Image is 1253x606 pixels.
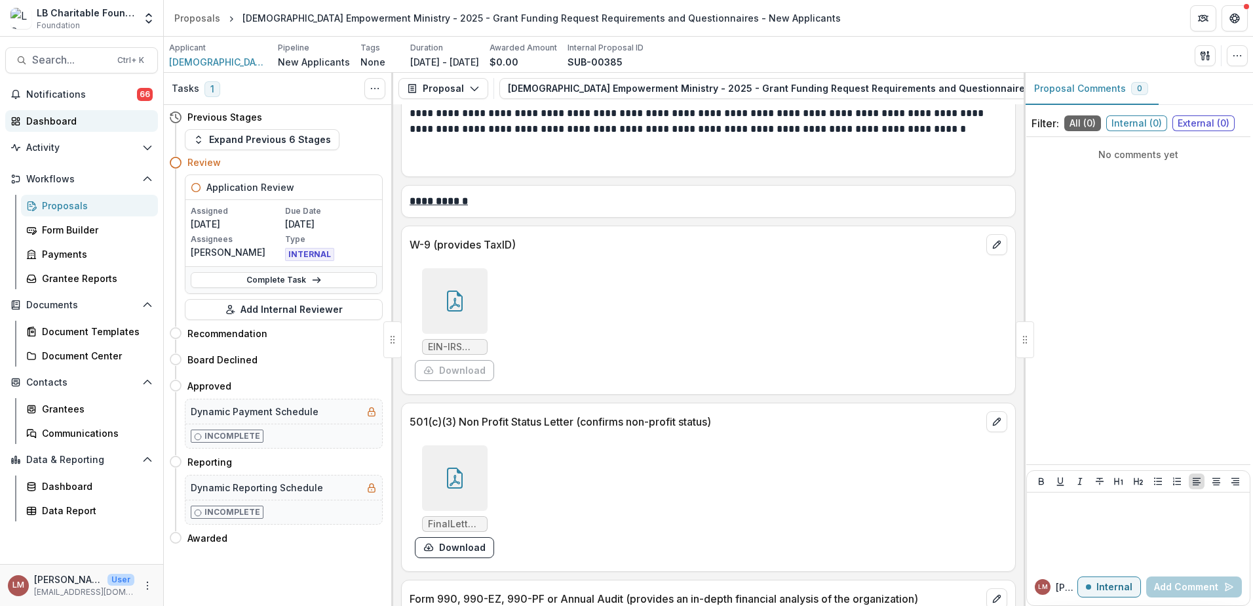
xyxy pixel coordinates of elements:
button: Align Center [1208,474,1224,489]
div: Dashboard [42,479,147,493]
button: Strike [1092,474,1108,489]
button: edit [986,411,1007,432]
p: Awarded Amount [490,42,557,54]
div: FinalLetter_93-4170356_GEM-TAX EXEMPT LTR.pdfdownload-form-response [415,445,494,558]
a: Dashboard [5,110,158,132]
button: Ordered List [1169,474,1185,489]
span: Foundation [37,20,80,31]
span: Notifications [26,89,137,100]
h4: Board Declined [187,353,258,367]
div: Proposals [42,199,147,212]
button: Align Left [1189,474,1205,489]
a: Communications [21,422,158,444]
p: No comments yet [1031,148,1245,161]
button: Partners [1190,5,1216,31]
div: Grantee Reports [42,272,147,285]
div: Loida Mendoza [1038,584,1048,590]
a: Grantees [21,398,158,420]
a: [DEMOGRAPHIC_DATA] Empowerment Ministry [169,55,267,69]
p: User [107,574,134,586]
button: Open entity switcher [140,5,158,31]
span: 1 [204,81,220,97]
nav: breadcrumb [169,9,846,28]
p: [DATE] [191,217,282,231]
h4: Reporting [187,455,232,469]
button: Notifications66 [5,84,158,105]
span: Documents [26,300,137,311]
button: [DEMOGRAPHIC_DATA] Empowerment Ministry - 2025 - Grant Funding Request Requirements and Questionn... [499,78,1153,99]
a: Proposals [169,9,225,28]
h4: Review [187,155,221,169]
h5: Dynamic Payment Schedule [191,405,318,418]
button: Add Internal Reviewer [185,299,383,320]
button: Heading 1 [1111,474,1127,489]
p: Type [285,233,377,245]
p: SUB-00385 [568,55,623,69]
p: [PERSON_NAME] M [1056,580,1077,594]
button: Search... [5,47,158,73]
a: Data Report [21,500,158,521]
div: Document Center [42,349,147,363]
span: Search... [32,54,109,66]
p: New Applicants [278,55,350,69]
span: INTERNAL [285,248,334,261]
h5: Application Review [206,180,294,194]
button: Underline [1052,474,1068,489]
span: FinalLetter_93-4170356_GEM-TAX EXEMPT LTR.pdf [428,519,482,530]
button: download-form-response [415,537,494,558]
p: 501(c)(3) Non Profit Status Letter (confirms non-profit status) [410,414,981,430]
button: Proposal [398,78,488,99]
a: Document Templates [21,321,158,342]
button: Expand Previous 6 Stages [185,129,339,150]
span: Contacts [26,377,137,388]
div: Proposals [174,11,220,25]
p: [DATE] - [DATE] [410,55,479,69]
p: Assignees [191,233,282,245]
h4: Recommendation [187,327,267,340]
button: Toggle View Cancelled Tasks [364,78,385,99]
span: All ( 0 ) [1064,115,1101,131]
button: Get Help [1222,5,1248,31]
span: Data & Reporting [26,455,137,466]
button: Add Comment [1146,576,1242,597]
h4: Awarded [187,531,227,545]
div: Loida Mendoza [12,581,24,590]
div: Data Report [42,504,147,517]
p: Internal [1096,582,1132,593]
button: Open Workflows [5,169,158,190]
button: Bullet List [1150,474,1166,489]
button: Italicize [1072,474,1088,489]
p: [EMAIL_ADDRESS][DOMAIN_NAME] [34,586,134,598]
p: None [360,55,385,69]
a: Proposals [21,195,158,216]
h4: Previous Stages [187,110,262,124]
span: 66 [137,88,153,101]
div: EIN-IRS (1).PDFdownload-form-response [415,268,494,381]
button: download-form-response [415,360,494,381]
div: LB Charitable Foundation [37,6,134,20]
span: Activity [26,142,137,153]
p: W-9 (provides TaxID) [410,237,981,253]
p: Applicant [169,42,206,54]
a: Complete Task [191,272,377,288]
h4: Approved [187,379,231,393]
a: Form Builder [21,219,158,241]
p: Pipeline [278,42,309,54]
a: Dashboard [21,475,158,497]
button: Proposal Comments [1024,73,1159,105]
h5: Dynamic Reporting Schedule [191,481,323,495]
button: Open Activity [5,137,158,158]
p: $0.00 [490,55,518,69]
a: Document Center [21,345,158,367]
button: Heading 2 [1130,474,1146,489]
button: Open Data & Reporting [5,449,158,470]
div: Ctrl + K [115,53,147,68]
div: [DEMOGRAPHIC_DATA] Empowerment Ministry - 2025 - Grant Funding Request Requirements and Questionn... [242,11,841,25]
div: Grantees [42,402,147,416]
span: Workflows [26,174,137,185]
p: Assigned [191,205,282,217]
a: Grantee Reports [21,268,158,289]
span: EIN-IRS (1).PDF [428,342,482,353]
div: Document Templates [42,325,147,338]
